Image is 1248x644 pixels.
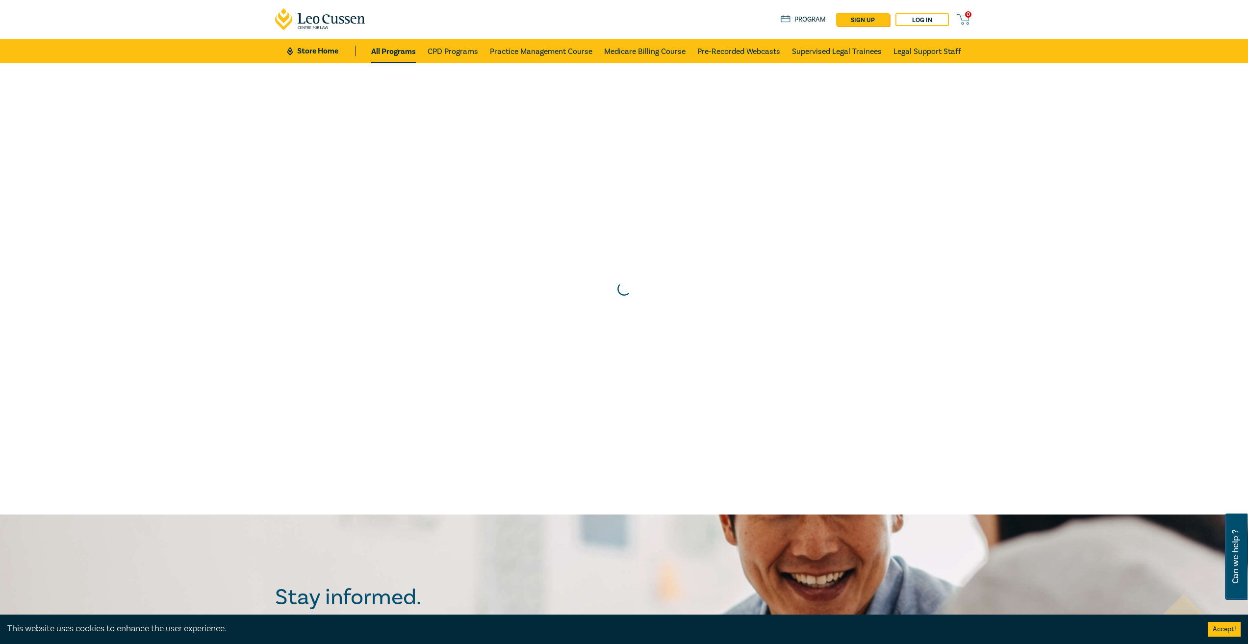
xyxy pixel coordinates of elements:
a: Log in [895,13,949,26]
a: Supervised Legal Trainees [792,39,882,63]
span: Can we help ? [1231,519,1240,594]
div: This website uses cookies to enhance the user experience. [7,622,1193,635]
a: Legal Support Staff [893,39,961,63]
a: Pre-Recorded Webcasts [697,39,780,63]
a: Practice Management Course [490,39,592,63]
a: CPD Programs [428,39,478,63]
a: Store Home [287,46,355,56]
a: Medicare Billing Course [604,39,686,63]
a: Program [781,14,826,25]
a: sign up [836,13,890,26]
a: All Programs [371,39,416,63]
h2: Stay informed. [275,585,507,610]
button: Accept cookies [1208,622,1241,637]
span: 0 [965,11,971,18]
